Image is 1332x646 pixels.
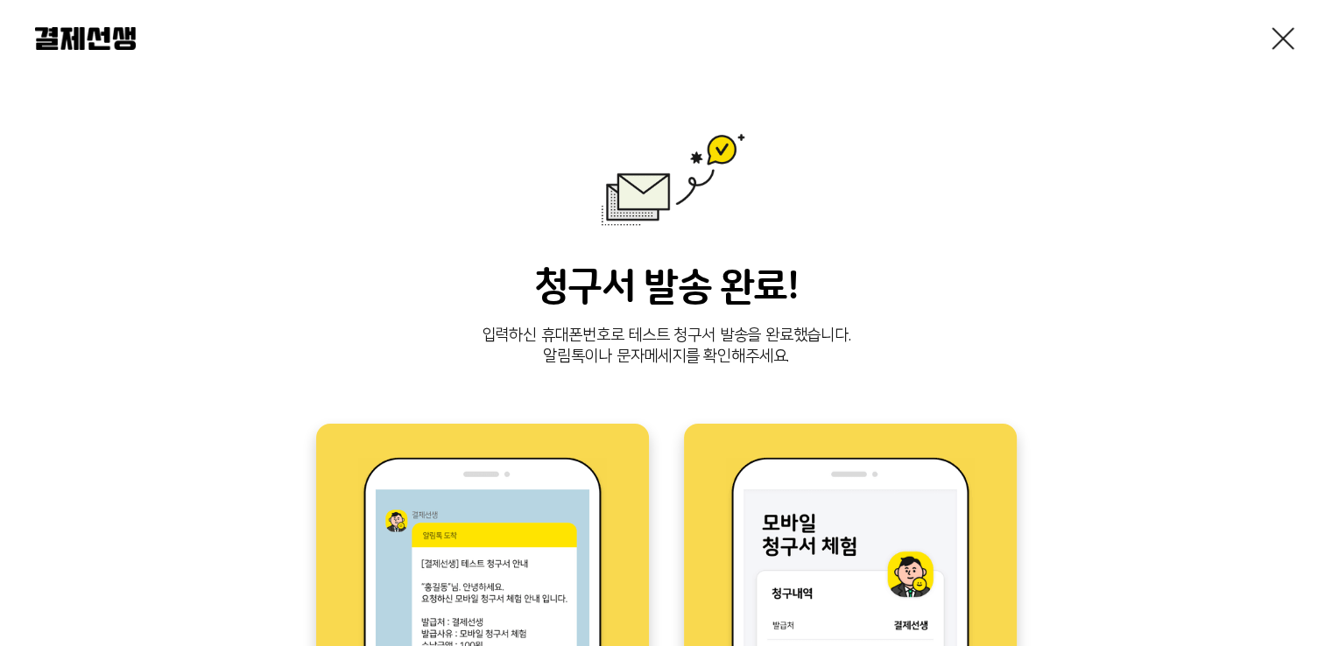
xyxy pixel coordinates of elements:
[35,264,1297,312] h3: 청구서 발송 완료!
[588,133,745,226] img: 발송완료 이미지
[35,27,136,50] img: 결제선생
[35,326,1297,368] p: 입력하신 휴대폰번호로 테스트 청구서 발송을 완료했습니다. 알림톡이나 문자메세지를 확인해주세요.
